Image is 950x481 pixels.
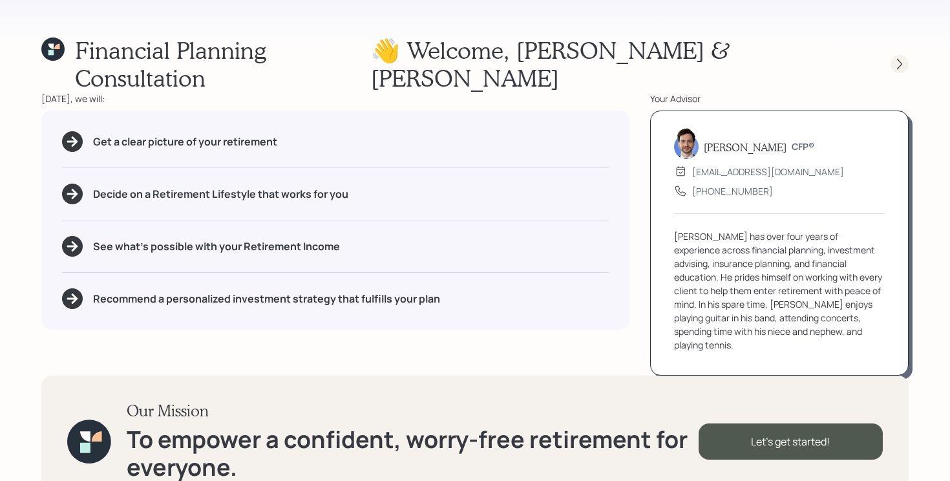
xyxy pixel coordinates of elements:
div: [PERSON_NAME] has over four years of experience across financial planning, investment advising, i... [674,230,885,352]
div: [PHONE_NUMBER] [692,184,773,198]
h5: See what's possible with your Retirement Income [93,240,340,253]
h5: [PERSON_NAME] [704,141,786,153]
h5: Decide on a Retirement Lifestyle that works for you [93,188,348,200]
h3: Our Mission [127,401,699,420]
h5: Get a clear picture of your retirement [93,136,277,148]
div: [DATE], we will: [41,92,629,105]
img: jonah-coleman-headshot.png [674,128,699,159]
h1: Financial Planning Consultation [75,36,371,92]
h1: 👋 Welcome , [PERSON_NAME] & [PERSON_NAME] [371,36,867,92]
div: Let's get started! [699,423,883,460]
h6: CFP® [792,142,814,153]
h1: To empower a confident, worry-free retirement for everyone. [127,425,699,481]
div: Your Advisor [650,92,909,105]
div: [EMAIL_ADDRESS][DOMAIN_NAME] [692,165,844,178]
h5: Recommend a personalized investment strategy that fulfills your plan [93,293,440,305]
